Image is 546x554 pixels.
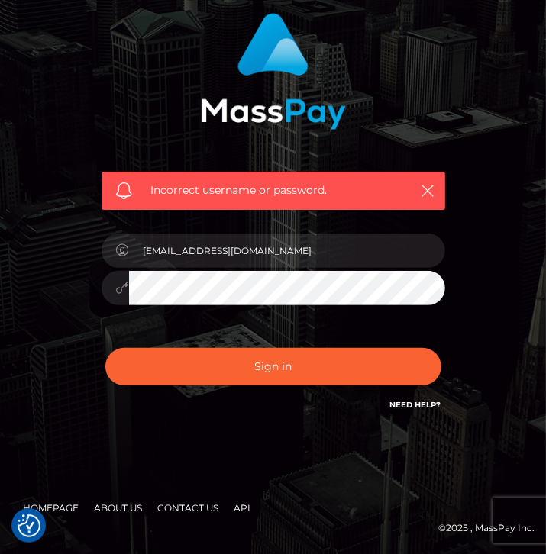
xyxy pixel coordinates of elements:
div: © 2025 , MassPay Inc. [11,520,535,536]
a: Homepage [17,496,85,520]
a: About Us [88,496,148,520]
button: Sign in [105,348,441,385]
a: API [228,496,257,520]
input: Username... [129,234,445,268]
a: Need Help? [390,400,441,410]
img: MassPay Login [201,13,346,130]
a: Contact Us [151,496,225,520]
img: Revisit consent button [18,514,40,537]
span: Incorrect username or password. [151,182,399,198]
button: Consent Preferences [18,514,40,537]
